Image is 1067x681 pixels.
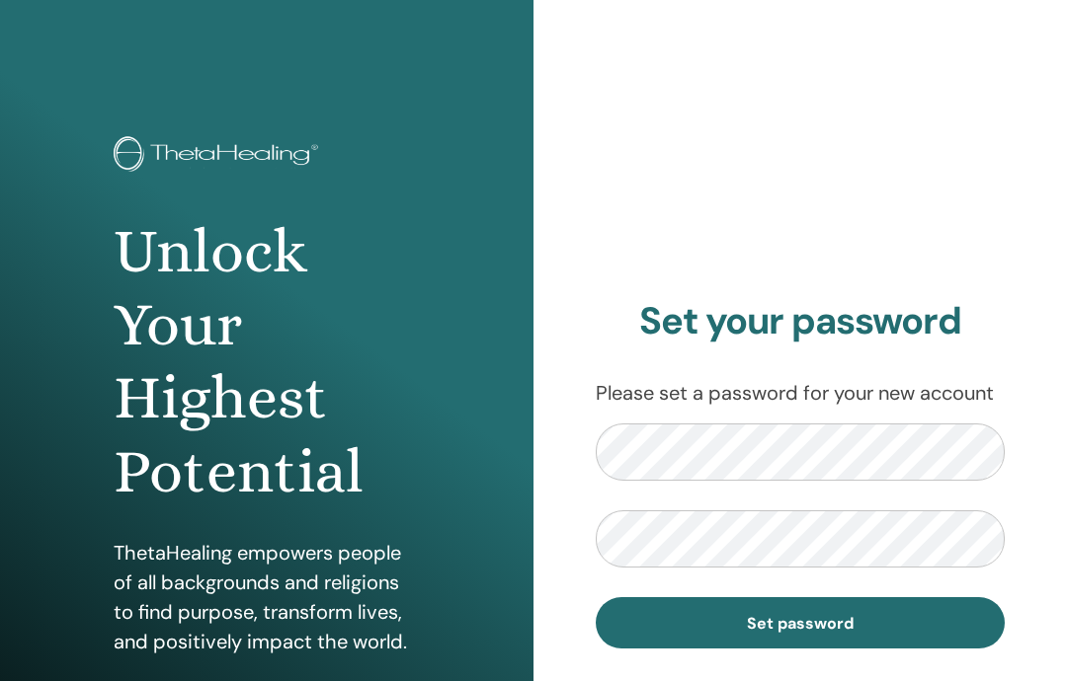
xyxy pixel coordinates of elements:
[114,538,420,656] p: ThetaHealing empowers people of all backgrounds and religions to find purpose, transform lives, a...
[747,613,854,634] span: Set password
[596,299,1005,344] h2: Set your password
[596,597,1005,648] button: Set password
[596,378,1005,408] p: Please set a password for your new account
[114,215,420,509] h1: Unlock Your Highest Potential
